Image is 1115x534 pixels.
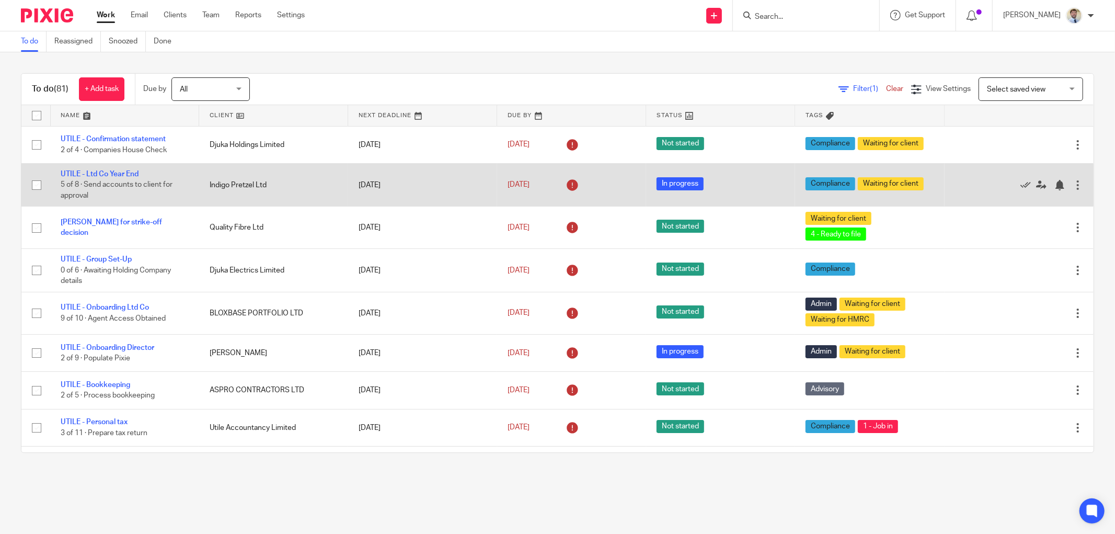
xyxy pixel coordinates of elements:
[32,84,68,95] h1: To do
[840,345,905,358] span: Waiting for client
[840,298,905,311] span: Waiting for client
[508,181,530,188] span: [DATE]
[61,304,149,311] a: UTILE - Onboarding Ltd Co
[987,86,1045,93] span: Select saved view
[143,84,166,94] p: Due by
[870,85,878,93] span: (1)
[508,424,530,431] span: [DATE]
[806,382,844,395] span: Advisory
[806,112,823,118] span: Tags
[61,256,132,263] a: UTILE - Group Set-Up
[508,349,530,357] span: [DATE]
[1020,179,1036,190] a: Mark as done
[180,86,188,93] span: All
[199,126,348,163] td: Djuka Holdings Limited
[61,344,154,351] a: UTILE - Onboarding Director
[61,267,171,285] span: 0 of 6 · Awaiting Holding Company details
[348,126,497,163] td: [DATE]
[199,292,348,334] td: BLOXBASE PORTFOLIO LTD
[754,13,848,22] input: Search
[806,177,855,190] span: Compliance
[657,382,704,395] span: Not started
[61,355,130,362] span: 2 of 9 · Populate Pixie
[657,305,704,319] span: Not started
[21,8,73,22] img: Pixie
[1003,10,1061,20] p: [PERSON_NAME]
[806,298,837,311] span: Admin
[508,141,530,149] span: [DATE]
[61,171,139,178] a: UTILE - Ltd Co Year End
[348,249,497,292] td: [DATE]
[348,207,497,249] td: [DATE]
[806,345,837,358] span: Admin
[508,387,530,394] span: [DATE]
[806,137,855,150] span: Compliance
[905,12,945,19] span: Get Support
[199,447,348,484] td: [PERSON_NAME]
[61,429,147,437] span: 3 of 11 · Prepare tax return
[54,31,101,52] a: Reassigned
[277,10,305,20] a: Settings
[858,137,924,150] span: Waiting for client
[235,10,261,20] a: Reports
[109,31,146,52] a: Snoozed
[199,249,348,292] td: Djuka Electrics Limited
[54,85,68,93] span: (81)
[131,10,148,20] a: Email
[348,334,497,371] td: [DATE]
[199,409,348,446] td: Utile Accountancy Limited
[806,313,875,326] span: Waiting for HMRC
[657,137,704,150] span: Not started
[508,267,530,274] span: [DATE]
[657,220,704,233] span: Not started
[61,392,155,400] span: 2 of 5 · Process bookkeeping
[806,212,871,225] span: Waiting for client
[886,85,903,93] a: Clear
[79,77,124,101] a: + Add task
[926,85,971,93] span: View Settings
[657,263,704,276] span: Not started
[199,163,348,206] td: Indigo Pretzel Ltd
[348,409,497,446] td: [DATE]
[199,372,348,409] td: ASPRO CONTRACTORS LTD
[61,315,166,322] span: 9 of 10 · Agent Access Obtained
[806,420,855,433] span: Compliance
[199,207,348,249] td: Quality Fibre Ltd
[657,420,704,433] span: Not started
[61,135,166,143] a: UTILE - Confirmation statement
[61,146,167,154] span: 2 of 4 · Companies House Check
[164,10,187,20] a: Clients
[154,31,179,52] a: Done
[61,418,128,426] a: UTILE - Personal tax
[858,177,924,190] span: Waiting for client
[97,10,115,20] a: Work
[21,31,47,52] a: To do
[202,10,220,20] a: Team
[348,292,497,334] td: [DATE]
[348,447,497,484] td: [DATE]
[508,310,530,317] span: [DATE]
[348,163,497,206] td: [DATE]
[508,224,530,231] span: [DATE]
[348,372,497,409] td: [DATE]
[199,334,348,371] td: [PERSON_NAME]
[61,381,130,389] a: UTILE - Bookkeeping
[1066,7,1083,24] img: 1693835698283.jfif
[61,219,162,236] a: [PERSON_NAME] for strike-off decision
[806,263,855,276] span: Compliance
[806,228,866,241] span: 4 - Ready to file
[61,181,173,200] span: 5 of 8 · Send accounts to client for approval
[858,420,898,433] span: 1 - Job in
[657,345,704,358] span: In progress
[657,177,704,190] span: In progress
[853,85,886,93] span: Filter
